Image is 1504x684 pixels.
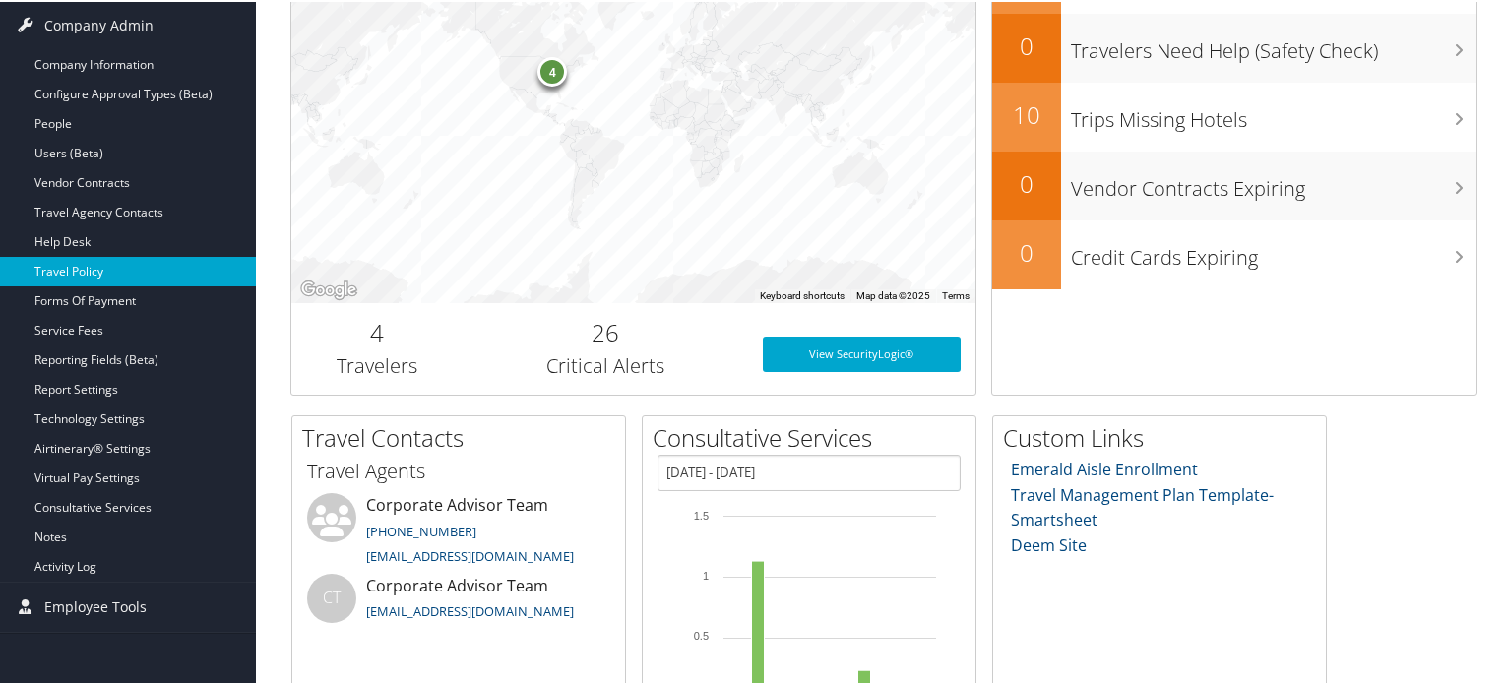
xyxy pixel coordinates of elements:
[44,581,147,630] span: Employee Tools
[477,314,733,347] h2: 26
[942,288,970,299] a: Terms (opens in new tab)
[1071,94,1476,132] h3: Trips Missing Hotels
[694,628,709,640] tspan: 0.5
[992,96,1061,130] h2: 10
[694,508,709,520] tspan: 1.5
[306,350,448,378] h3: Travelers
[1071,26,1476,63] h3: Travelers Need Help (Safety Check)
[306,314,448,347] h2: 4
[992,234,1061,268] h2: 0
[703,568,709,580] tspan: 1
[1071,232,1476,270] h3: Credit Cards Expiring
[307,456,610,483] h3: Travel Agents
[366,600,574,618] a: [EMAIL_ADDRESS][DOMAIN_NAME]
[307,572,356,621] div: CT
[763,335,962,370] a: View SecurityLogic®
[653,419,975,453] h2: Consultative Services
[992,28,1061,61] h2: 0
[1003,419,1326,453] h2: Custom Links
[992,218,1476,287] a: 0Credit Cards Expiring
[1011,457,1198,478] a: Emerald Aisle Enrollment
[992,165,1061,199] h2: 0
[537,54,567,84] div: 4
[296,276,361,301] a: Open this area in Google Maps (opens a new window)
[296,276,361,301] img: Google
[992,81,1476,150] a: 10Trips Missing Hotels
[297,491,620,572] li: Corporate Advisor Team
[992,150,1476,218] a: 0Vendor Contracts Expiring
[856,288,930,299] span: Map data ©2025
[366,545,574,563] a: [EMAIL_ADDRESS][DOMAIN_NAME]
[297,572,620,636] li: Corporate Advisor Team
[760,287,845,301] button: Keyboard shortcuts
[366,521,476,538] a: [PHONE_NUMBER]
[1071,163,1476,201] h3: Vendor Contracts Expiring
[1011,482,1274,529] a: Travel Management Plan Template- Smartsheet
[477,350,733,378] h3: Critical Alerts
[1011,532,1087,554] a: Deem Site
[992,12,1476,81] a: 0Travelers Need Help (Safety Check)
[302,419,625,453] h2: Travel Contacts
